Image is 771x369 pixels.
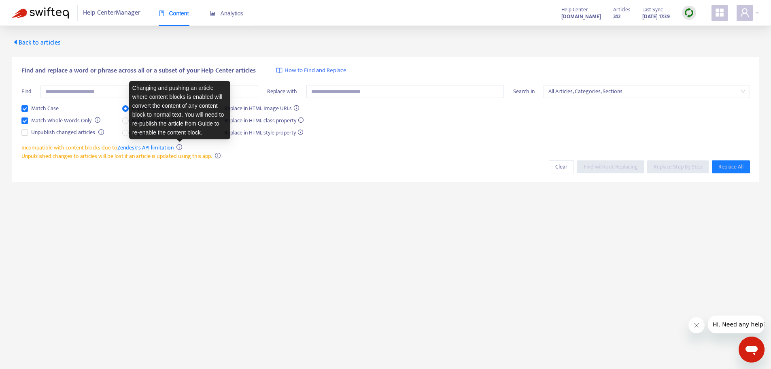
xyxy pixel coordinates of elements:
span: Incompatible with content blocks due to [21,143,174,152]
div: Changing and pushing an article where content blocks is enabled will convert the content of any c... [129,81,230,139]
span: Replace with [267,87,297,96]
span: Find [21,87,32,96]
span: Analytics [210,10,243,17]
img: image-link [276,67,282,74]
span: Help Center [561,5,588,14]
a: How to Find and Replace [276,66,346,75]
span: Replace in HTML style property [221,128,306,137]
span: Back to articles [12,37,61,48]
a: [DOMAIN_NAME] [561,12,601,21]
span: Replace in HTML Image URLs [221,104,302,113]
span: Articles [613,5,630,14]
img: sync.dc5367851b00ba804db3.png [684,8,694,18]
img: Swifteq [12,7,69,19]
span: Unpublish changed articles [28,128,98,137]
button: Replace Step By Step [647,160,709,173]
span: book [159,11,164,16]
span: All Articles, Categories, Sections [548,85,745,98]
span: Find and replace a word or phrase across all or a subset of your Help Center articles [21,66,256,76]
span: Match Case [28,104,62,113]
strong: [DATE] 17:39 [642,12,670,21]
span: info-circle [98,129,104,135]
span: appstore [715,8,724,17]
button: Clear [549,160,574,173]
span: info-circle [95,117,100,123]
span: Unpublished changes to articles will be lost if an article is updated using this app. [21,151,212,161]
span: Replace in Text [129,104,170,113]
iframe: Close message [688,317,705,333]
span: user [740,8,750,17]
span: Match Whole Words Only [28,116,95,125]
span: info-circle [176,144,182,150]
span: Content [159,10,189,17]
strong: 242 [613,12,620,21]
span: Hi. Need any help? [5,6,58,12]
span: Search in [513,87,535,96]
iframe: Message from company [708,316,765,333]
a: Zendesk's API limitation [117,143,174,152]
button: Find without Replacing [577,160,644,173]
button: Replace All [712,160,750,173]
span: info-circle [215,153,221,158]
span: Replace in HTML class property [221,116,307,125]
span: caret-left [12,39,19,45]
iframe: Button to launch messaging window [739,337,765,363]
span: Clear [555,162,567,171]
span: Replace in HTML Links [129,128,193,137]
span: Help Center Manager [83,5,140,21]
span: How to Find and Replace [285,66,346,75]
span: area-chart [210,11,216,16]
span: Last Sync [642,5,663,14]
span: Replace in HTML [129,116,181,125]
